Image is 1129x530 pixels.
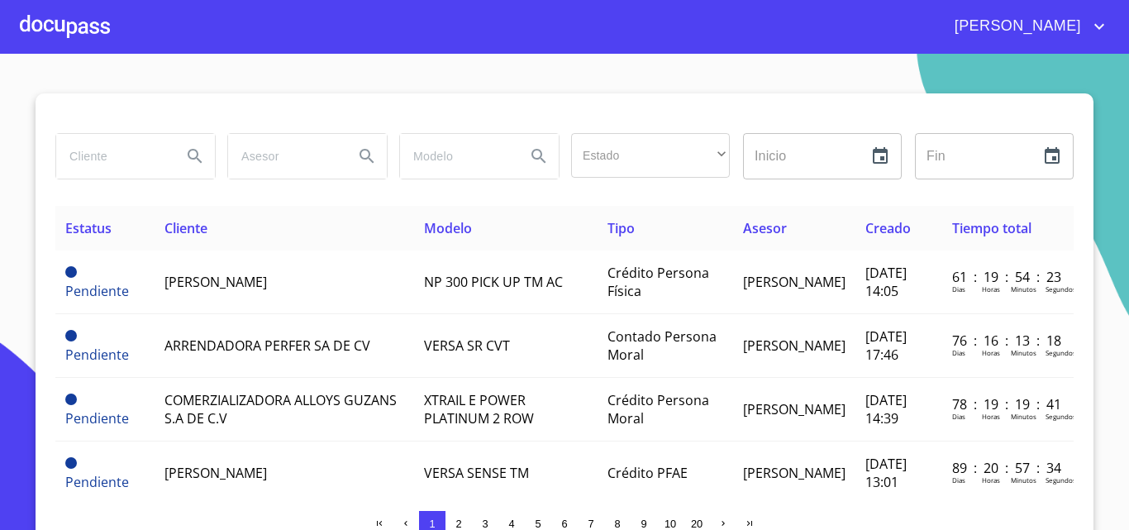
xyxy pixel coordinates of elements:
[952,412,965,421] p: Dias
[865,455,907,491] span: [DATE] 13:01
[571,133,730,178] div: ​
[982,348,1000,357] p: Horas
[952,332,1064,350] p: 76 : 16 : 13 : 18
[482,518,488,530] span: 3
[424,273,563,291] span: NP 300 PICK UP TM AC
[1046,348,1076,357] p: Segundos
[65,330,77,341] span: Pendiente
[65,394,77,405] span: Pendiente
[982,475,1000,485] p: Horas
[865,391,907,427] span: [DATE] 14:39
[455,518,461,530] span: 2
[865,264,907,300] span: [DATE] 14:05
[1046,412,1076,421] p: Segundos
[641,518,646,530] span: 9
[942,13,1109,40] button: account of current user
[952,284,965,294] p: Dias
[665,518,676,530] span: 10
[561,518,567,530] span: 6
[607,327,717,364] span: Contado Persona Moral
[65,282,129,300] span: Pendiente
[607,264,709,300] span: Crédito Persona Física
[942,13,1089,40] span: [PERSON_NAME]
[535,518,541,530] span: 5
[164,391,397,427] span: COMERZIALIZADORA ALLOYS GUZANS S.A DE C.V
[164,219,207,237] span: Cliente
[65,457,77,469] span: Pendiente
[952,475,965,485] p: Dias
[1011,348,1036,357] p: Minutos
[952,219,1031,237] span: Tiempo total
[691,518,703,530] span: 20
[65,409,129,427] span: Pendiente
[424,337,510,355] span: VERSA SR CVT
[228,134,341,179] input: search
[607,219,635,237] span: Tipo
[175,136,215,176] button: Search
[65,266,77,278] span: Pendiente
[614,518,620,530] span: 8
[347,136,387,176] button: Search
[588,518,593,530] span: 7
[743,219,787,237] span: Asesor
[65,219,112,237] span: Estatus
[56,134,169,179] input: search
[607,391,709,427] span: Crédito Persona Moral
[424,391,534,427] span: XTRAIL E POWER PLATINUM 2 ROW
[65,346,129,364] span: Pendiente
[952,268,1064,286] p: 61 : 19 : 54 : 23
[519,136,559,176] button: Search
[952,395,1064,413] p: 78 : 19 : 19 : 41
[164,273,267,291] span: [PERSON_NAME]
[865,219,911,237] span: Creado
[952,459,1064,477] p: 89 : 20 : 57 : 34
[982,284,1000,294] p: Horas
[1011,284,1036,294] p: Minutos
[1046,284,1076,294] p: Segundos
[424,464,529,482] span: VERSA SENSE TM
[1011,412,1036,421] p: Minutos
[429,518,435,530] span: 1
[424,219,472,237] span: Modelo
[508,518,514,530] span: 4
[982,412,1000,421] p: Horas
[164,464,267,482] span: [PERSON_NAME]
[952,348,965,357] p: Dias
[743,337,846,355] span: [PERSON_NAME]
[743,273,846,291] span: [PERSON_NAME]
[743,400,846,418] span: [PERSON_NAME]
[1046,475,1076,485] p: Segundos
[607,464,688,482] span: Crédito PFAE
[164,337,370,355] span: ARRENDADORA PERFER SA DE CV
[743,464,846,482] span: [PERSON_NAME]
[865,327,907,364] span: [DATE] 17:46
[400,134,512,179] input: search
[65,473,129,491] span: Pendiente
[1011,475,1036,485] p: Minutos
